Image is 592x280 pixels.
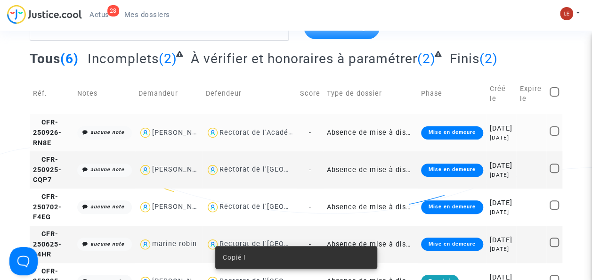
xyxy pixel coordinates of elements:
[90,129,124,135] i: aucune note
[421,126,483,140] div: Mise en demeure
[421,164,483,177] div: Mise en demeure
[90,241,124,247] i: aucune note
[107,5,119,16] div: 28
[309,203,311,211] span: -
[138,200,152,214] img: icon-user.svg
[219,129,346,137] div: Rectorat de l'Académie de Toulouse
[89,10,109,19] span: Actus
[421,200,483,214] div: Mise en demeure
[324,114,418,151] td: Absence de mise à disposition d'AESH
[206,163,219,177] img: icon-user.svg
[74,74,135,114] td: Notes
[324,74,418,114] td: Type de dossier
[124,10,170,19] span: Mes dossiers
[324,151,418,189] td: Absence de mise à disposition d'AESH
[60,51,79,66] span: (6)
[33,156,62,184] span: CFR-250925-CQP7
[219,203,340,211] div: Rectorat de l'[GEOGRAPHIC_DATA]
[33,230,62,258] span: CFR-250625-J4HR
[490,171,513,179] div: [DATE]
[9,247,38,275] iframe: Help Scout Beacon - Open
[152,129,210,137] div: [PERSON_NAME]
[516,74,546,114] td: Expire le
[223,253,246,262] span: Copié !
[487,74,516,114] td: Créé le
[191,51,417,66] span: À vérifier et honoraires à paramétrer
[324,189,418,226] td: Absence de mise à disposition d'AESH
[117,8,178,22] a: Mes dossiers
[418,74,487,114] td: Phase
[490,208,513,216] div: [DATE]
[421,238,483,251] div: Mise en demeure
[219,165,340,173] div: Rectorat de l'[GEOGRAPHIC_DATA]
[82,8,117,22] a: 28Actus
[138,126,152,140] img: icon-user.svg
[33,118,62,147] span: CFR-250926-RN8E
[490,161,513,171] div: [DATE]
[30,74,74,114] td: Réf.
[450,51,479,66] span: Finis
[490,134,513,142] div: [DATE]
[138,238,152,251] img: icon-user.svg
[490,245,513,253] div: [DATE]
[324,226,418,263] td: Absence de mise à disposition d'AESH
[7,5,82,24] img: jc-logo.svg
[158,51,177,66] span: (2)
[90,204,124,210] i: aucune note
[479,51,498,66] span: (2)
[152,165,210,173] div: [PERSON_NAME]
[30,51,60,66] span: Tous
[152,240,197,248] div: marine robin
[152,203,210,211] div: [PERSON_NAME]
[33,193,62,221] span: CFR-250702-F4EG
[560,7,573,20] img: 7d989c7df380ac848c7da5f314e8ff03
[88,51,158,66] span: Incomplets
[490,124,513,134] div: [DATE]
[309,166,311,174] span: -
[206,200,219,214] img: icon-user.svg
[138,163,152,177] img: icon-user.svg
[297,74,324,114] td: Score
[490,235,513,246] div: [DATE]
[206,126,219,140] img: icon-user.svg
[309,129,311,137] span: -
[203,74,297,114] td: Defendeur
[490,198,513,208] div: [DATE]
[90,166,124,173] i: aucune note
[135,74,203,114] td: Demandeur
[417,51,436,66] span: (2)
